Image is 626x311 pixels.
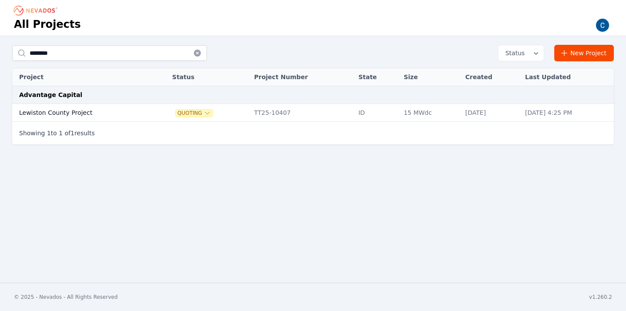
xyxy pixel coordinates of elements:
[521,68,614,86] th: Last Updated
[19,129,95,137] p: Showing to of results
[250,68,354,86] th: Project Number
[461,68,521,86] th: Created
[554,45,614,61] a: New Project
[176,110,213,117] button: Quoting
[47,130,51,137] span: 1
[400,104,461,122] td: 15 MWdc
[14,17,81,31] h1: All Projects
[400,68,461,86] th: Size
[14,3,60,17] nav: Breadcrumb
[250,104,354,122] td: TT25-10407
[502,49,525,57] span: Status
[589,294,612,301] div: v1.260.2
[168,68,250,86] th: Status
[12,68,153,86] th: Project
[354,68,399,86] th: State
[14,294,118,301] div: © 2025 - Nevados - All Rights Reserved
[354,104,399,122] td: ID
[70,130,74,137] span: 1
[12,104,153,122] td: Lewiston County Project
[12,104,614,122] tr: Lewiston County ProjectQuotingTT25-10407ID15 MWdc[DATE][DATE] 4:25 PM
[461,104,521,122] td: [DATE]
[596,18,609,32] img: Carmen Brooks
[521,104,614,122] td: [DATE] 4:25 PM
[59,130,63,137] span: 1
[12,86,614,104] td: Advantage Capital
[498,45,544,61] button: Status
